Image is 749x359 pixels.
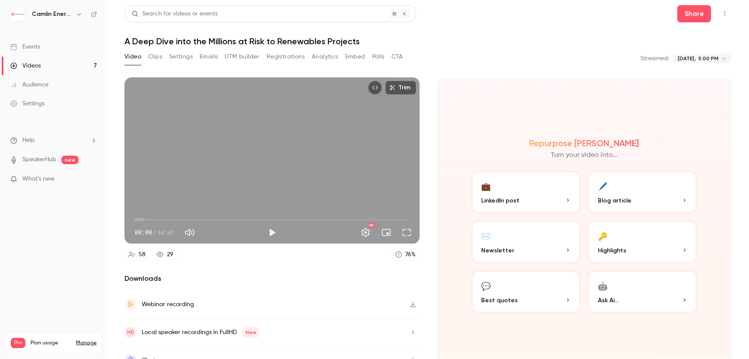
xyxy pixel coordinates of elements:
[598,279,607,292] div: 🤖
[267,50,305,64] button: Registrations
[11,338,25,348] span: Pro
[169,50,193,64] button: Settings
[10,61,41,70] div: Videos
[368,81,382,95] button: Embed video
[225,50,260,64] button: UTM builder
[698,55,719,62] span: 5:00 PM
[471,171,581,214] button: 💼LinkedIn post
[471,221,581,264] button: ✉️Newsletter
[406,250,416,259] div: 76 %
[32,10,72,18] h6: Camlin Energy
[135,228,174,237] div: 00:00
[482,296,518,305] span: Best quotes
[598,179,607,193] div: 🖊️
[357,224,374,241] button: Settings
[142,327,260,338] div: Local speaker recordings in FullHD
[482,179,491,193] div: 💼
[677,5,711,22] button: Share
[61,156,79,164] span: new
[124,249,149,261] a: 58
[482,196,520,205] span: LinkedIn post
[391,249,420,261] a: 76%
[124,36,732,46] h1: A Deep Dive into the Millions at Risk to Renewables Projects
[10,136,97,145] li: help-dropdown-opener
[142,299,194,310] div: Webinar recording
[598,229,607,242] div: 🔑
[139,250,146,259] div: 58
[167,250,173,259] div: 29
[30,340,71,347] span: Plan usage
[132,9,218,18] div: Search for videos or events
[588,171,697,214] button: 🖊️Blog article
[482,229,491,242] div: ✉️
[124,50,141,64] button: Video
[200,50,218,64] button: Emails
[598,296,619,305] span: Ask Ai...
[242,327,260,338] span: New
[22,136,35,145] span: Help
[153,249,177,261] a: 29
[76,340,97,347] a: Manage
[391,50,403,64] button: CTA
[153,228,156,237] span: /
[640,54,669,63] p: Streamed:
[124,273,420,284] h2: Downloads
[398,224,415,241] button: Full screen
[10,43,40,51] div: Events
[678,55,696,62] span: [DATE],
[11,7,24,21] img: Camlin Energy
[482,279,491,292] div: 💬
[264,224,281,241] button: Play
[471,270,581,313] button: 💬Best quotes
[482,246,515,255] span: Newsletter
[369,223,375,228] div: HD
[135,228,152,237] span: 00:00
[372,50,385,64] button: Polls
[181,224,198,241] button: Mute
[588,221,697,264] button: 🔑Highlights
[345,50,365,64] button: Embed
[718,7,732,21] button: Top Bar Actions
[10,80,49,89] div: Audience
[598,246,626,255] span: Highlights
[598,196,631,205] span: Blog article
[87,175,97,183] iframe: Noticeable Trigger
[385,81,416,95] button: Trim
[10,99,45,108] div: Settings
[22,175,55,184] span: What's new
[22,155,56,164] a: SpeakerHub
[551,150,618,160] p: Turn your video into...
[530,138,639,148] h2: Repurpose [PERSON_NAME]
[312,50,338,64] button: Analytics
[378,224,395,241] button: Turn on miniplayer
[148,50,162,64] button: Clips
[157,228,174,237] span: 44:47
[588,270,697,313] button: 🤖Ask Ai...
